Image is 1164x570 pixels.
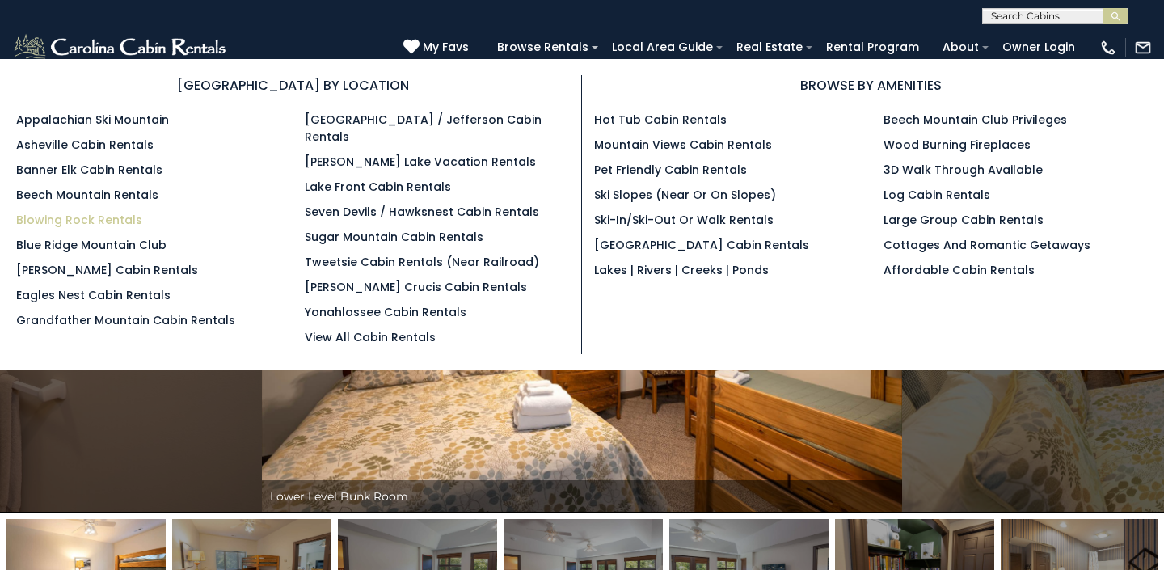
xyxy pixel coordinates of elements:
[305,154,536,170] a: [PERSON_NAME] Lake Vacation Rentals
[16,187,158,203] a: Beech Mountain Rentals
[305,329,436,345] a: View All Cabin Rentals
[16,162,162,178] a: Banner Elk Cabin Rentals
[305,254,539,270] a: Tweetsie Cabin Rentals (Near Railroad)
[594,262,769,278] a: Lakes | Rivers | Creeks | Ponds
[423,39,469,56] span: My Favs
[594,137,772,153] a: Mountain Views Cabin Rentals
[1099,39,1117,57] img: phone-regular-white.png
[16,75,569,95] h3: [GEOGRAPHIC_DATA] BY LOCATION
[16,262,198,278] a: [PERSON_NAME] Cabin Rentals
[594,112,727,128] a: Hot Tub Cabin Rentals
[884,112,1067,128] a: Beech Mountain Club Privileges
[305,204,539,220] a: Seven Devils / Hawksnest Cabin Rentals
[16,287,171,303] a: Eagles Nest Cabin Rentals
[884,162,1043,178] a: 3D Walk Through Available
[16,137,154,153] a: Asheville Cabin Rentals
[884,237,1090,253] a: Cottages and Romantic Getaways
[884,212,1044,228] a: Large Group Cabin Rentals
[604,35,721,60] a: Local Area Guide
[305,179,451,195] a: Lake Front Cabin Rentals
[305,112,542,145] a: [GEOGRAPHIC_DATA] / Jefferson Cabin Rentals
[305,304,466,320] a: Yonahlossee Cabin Rentals
[594,187,776,203] a: Ski Slopes (Near or On Slopes)
[305,279,527,295] a: [PERSON_NAME] Crucis Cabin Rentals
[728,35,811,60] a: Real Estate
[305,229,483,245] a: Sugar Mountain Cabin Rentals
[489,35,597,60] a: Browse Rentals
[16,212,142,228] a: Blowing Rock Rentals
[884,137,1031,153] a: Wood Burning Fireplaces
[818,35,927,60] a: Rental Program
[16,312,235,328] a: Grandfather Mountain Cabin Rentals
[884,262,1035,278] a: Affordable Cabin Rentals
[594,212,774,228] a: Ski-in/Ski-Out or Walk Rentals
[1134,39,1152,57] img: mail-regular-white.png
[594,162,747,178] a: Pet Friendly Cabin Rentals
[262,480,902,513] div: Lower Level Bunk Room
[16,112,169,128] a: Appalachian Ski Mountain
[403,39,473,57] a: My Favs
[994,35,1083,60] a: Owner Login
[594,75,1148,95] h3: BROWSE BY AMENITIES
[594,237,809,253] a: [GEOGRAPHIC_DATA] Cabin Rentals
[12,32,230,64] img: White-1-2.png
[934,35,987,60] a: About
[16,237,167,253] a: Blue Ridge Mountain Club
[884,187,990,203] a: Log Cabin Rentals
